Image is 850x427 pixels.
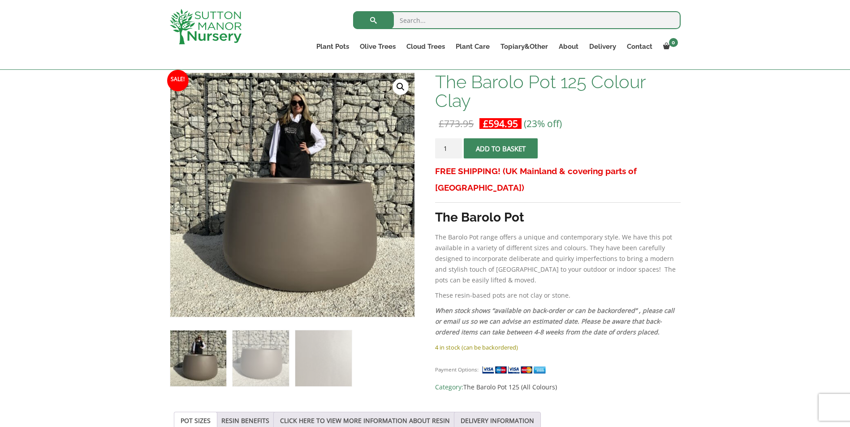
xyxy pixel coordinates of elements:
[464,138,538,158] button: Add to basket
[524,117,562,130] span: (23% off)
[483,117,518,130] bdi: 594.95
[435,290,680,301] p: These resin-based pots are not clay or stone.
[439,117,474,130] bdi: 773.95
[393,79,409,95] a: View full-screen image gallery
[435,382,680,393] span: Category:
[621,40,658,53] a: Contact
[435,163,680,196] h3: FREE SHIPPING! (UK Mainland & covering parts of [GEOGRAPHIC_DATA])
[233,330,289,386] img: The Barolo Pot 125 Colour Clay - Image 2
[669,38,678,47] span: 0
[435,306,674,336] em: When stock shows “available on back-order or can be backordered” , please call or email us so we ...
[435,342,680,353] p: 4 in stock (can be backordered)
[170,330,226,386] img: The Barolo Pot 125 Colour Clay
[450,40,495,53] a: Plant Care
[439,117,444,130] span: £
[435,232,680,286] p: The Barolo Pot range offers a unique and contemporary style. We have this pot available in a vari...
[401,40,450,53] a: Cloud Trees
[435,366,479,373] small: Payment Options:
[658,40,681,53] a: 0
[170,9,242,44] img: logo
[354,40,401,53] a: Olive Trees
[353,11,681,29] input: Search...
[495,40,553,53] a: Topiary&Other
[553,40,584,53] a: About
[435,138,462,158] input: Product quantity
[167,70,189,91] span: Sale!
[435,73,680,110] h1: The Barolo Pot 125 Colour Clay
[482,365,549,375] img: payment supported
[463,383,557,391] a: The Barolo Pot 125 (All Colours)
[311,40,354,53] a: Plant Pots
[295,330,351,386] img: The Barolo Pot 125 Colour Clay - Image 3
[435,210,524,225] strong: The Barolo Pot
[584,40,621,53] a: Delivery
[483,117,488,130] span: £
